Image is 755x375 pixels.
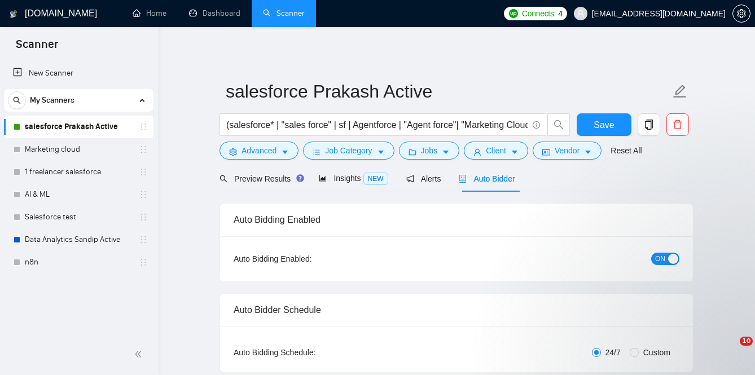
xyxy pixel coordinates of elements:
span: Auto Bidder [459,174,515,183]
span: setting [229,148,237,156]
span: robot [459,175,467,183]
span: idcard [542,148,550,156]
a: setting [732,9,750,18]
a: Reset All [611,144,642,157]
a: AI & ML [25,183,132,206]
span: search [220,175,227,183]
span: holder [139,235,148,244]
span: caret-down [584,148,592,156]
span: user [577,10,585,17]
span: caret-down [377,148,385,156]
button: delete [666,113,689,136]
button: barsJob Categorycaret-down [303,142,394,160]
span: Scanner [7,36,67,60]
span: holder [139,190,148,199]
span: bars [313,148,321,156]
button: idcardVendorcaret-down [533,142,602,160]
img: upwork-logo.png [509,9,518,18]
a: Marketing cloud [25,138,132,161]
button: search [8,91,26,109]
button: search [547,113,570,136]
span: double-left [134,348,146,360]
span: search [548,120,569,130]
span: holder [139,213,148,222]
a: homeHome [133,8,166,18]
button: settingAdvancedcaret-down [220,142,299,160]
div: Auto Bidding Enabled: [234,253,382,265]
div: Auto Bidding Schedule: [234,346,382,359]
span: 24/7 [601,346,625,359]
span: holder [139,145,148,154]
span: Advanced [242,144,276,157]
span: Insights [319,174,388,183]
span: 10 [740,337,753,346]
input: Scanner name... [226,77,670,105]
div: Auto Bidder Schedule [234,294,679,326]
span: notification [406,175,414,183]
iframe: Intercom live chat [717,337,744,364]
a: n8n [25,251,132,273]
span: area-chart [319,174,327,182]
span: holder [139,167,148,177]
span: My Scanners [30,89,74,112]
a: searchScanner [263,8,305,18]
input: Search Freelance Jobs... [226,118,528,132]
span: 4 [558,7,563,20]
span: Job Category [325,144,372,157]
span: setting [733,9,750,18]
a: salesforce Prakash Active [25,116,132,138]
span: ON [655,253,665,265]
span: holder [139,258,148,267]
span: info-circle [533,121,540,129]
span: Jobs [421,144,438,157]
span: Save [594,118,614,132]
span: caret-down [442,148,450,156]
img: logo [10,5,17,23]
button: setting [732,5,750,23]
span: copy [638,120,660,130]
span: Client [486,144,506,157]
a: New Scanner [13,62,144,85]
button: copy [638,113,660,136]
a: Salesforce test [25,206,132,228]
span: folder [409,148,416,156]
button: Save [577,113,631,136]
span: delete [667,120,688,130]
a: dashboardDashboard [189,8,240,18]
span: Vendor [555,144,580,157]
span: NEW [363,173,388,185]
li: My Scanners [4,89,153,273]
span: caret-down [511,148,519,156]
div: Tooltip anchor [295,173,305,183]
span: search [8,96,25,104]
div: Auto Bidding Enabled [234,204,679,236]
span: Connects: [522,7,556,20]
span: caret-down [281,148,289,156]
span: Preview Results [220,174,301,183]
span: user [473,148,481,156]
button: folderJobscaret-down [399,142,460,160]
li: New Scanner [4,62,153,85]
a: Data Analytics Sandip Active [25,228,132,251]
span: edit [673,84,687,99]
a: 1 freelancer salesforce [25,161,132,183]
span: holder [139,122,148,131]
span: Alerts [406,174,441,183]
button: userClientcaret-down [464,142,528,160]
span: Custom [639,346,675,359]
